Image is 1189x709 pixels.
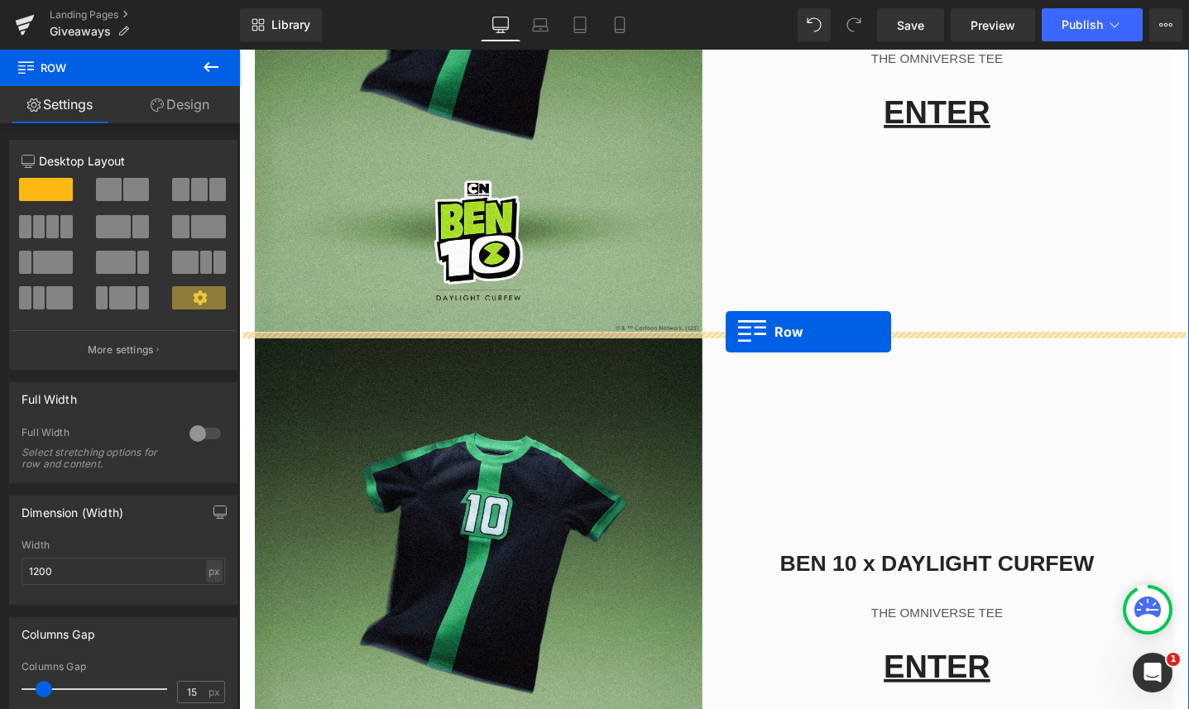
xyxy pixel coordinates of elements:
[513,527,958,557] h2: BEN 10 x DAYLIGHT CURFEW
[22,539,225,551] div: Width
[513,584,958,604] p: THE OMNIVERSE TEE
[88,343,154,357] p: More settings
[520,8,560,41] a: Laptop
[481,8,520,41] a: Desktop
[50,25,111,38] span: Giveaways
[209,687,223,697] span: px
[22,152,225,170] p: Desktop Layout
[240,8,322,41] a: New Library
[951,8,1035,41] a: Preview
[1133,653,1172,692] iframe: Intercom live chat
[1062,18,1103,31] span: Publish
[22,383,77,406] div: Full Width
[22,447,170,470] div: Select stretching options for row and content.
[22,558,225,585] input: auto
[600,8,640,41] a: Mobile
[22,426,173,443] div: Full Width
[1042,8,1143,41] button: Publish
[22,661,225,673] div: Columns Gap
[50,8,240,22] a: Landing Pages
[271,17,310,32] span: Library
[837,8,870,41] button: Redo
[206,560,223,582] div: px
[22,618,95,641] div: Columns Gap
[798,8,831,41] button: Undo
[560,8,600,41] a: Tablet
[971,17,1015,34] span: Preview
[679,48,792,84] a: ENTER
[10,330,237,369] button: More settings
[1167,653,1180,666] span: 1
[22,496,123,520] div: Dimension (Width)
[120,86,240,123] a: Design
[17,50,182,86] span: Row
[679,632,792,668] a: ENTER
[897,17,924,34] span: Save
[1149,8,1182,41] button: More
